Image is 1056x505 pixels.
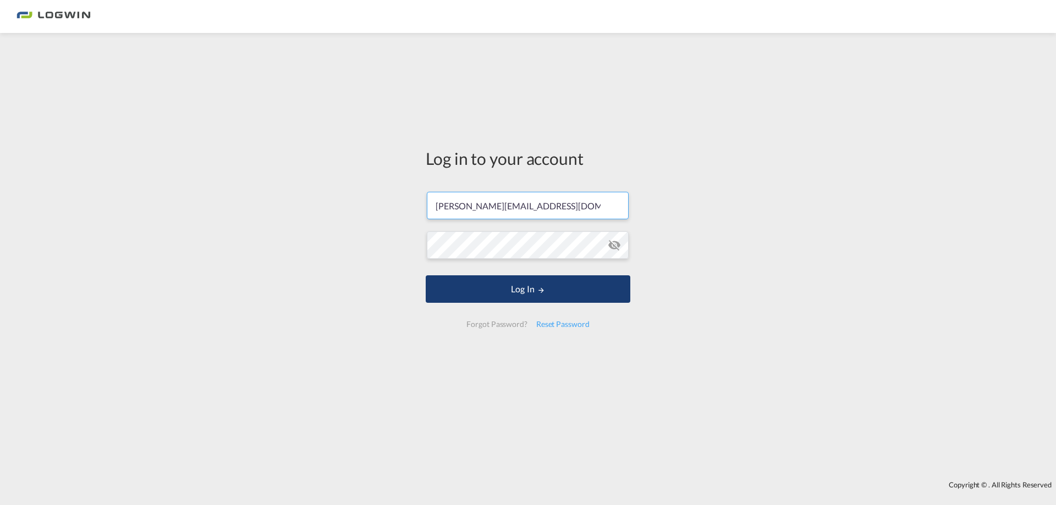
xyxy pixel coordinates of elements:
md-icon: icon-eye-off [608,238,621,252]
input: Enter email/phone number [427,192,629,219]
div: Reset Password [532,314,594,334]
div: Forgot Password? [462,314,531,334]
img: bc73a0e0d8c111efacd525e4c8ad7d32.png [16,4,91,29]
button: LOGIN [426,275,630,303]
div: Log in to your account [426,147,630,170]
